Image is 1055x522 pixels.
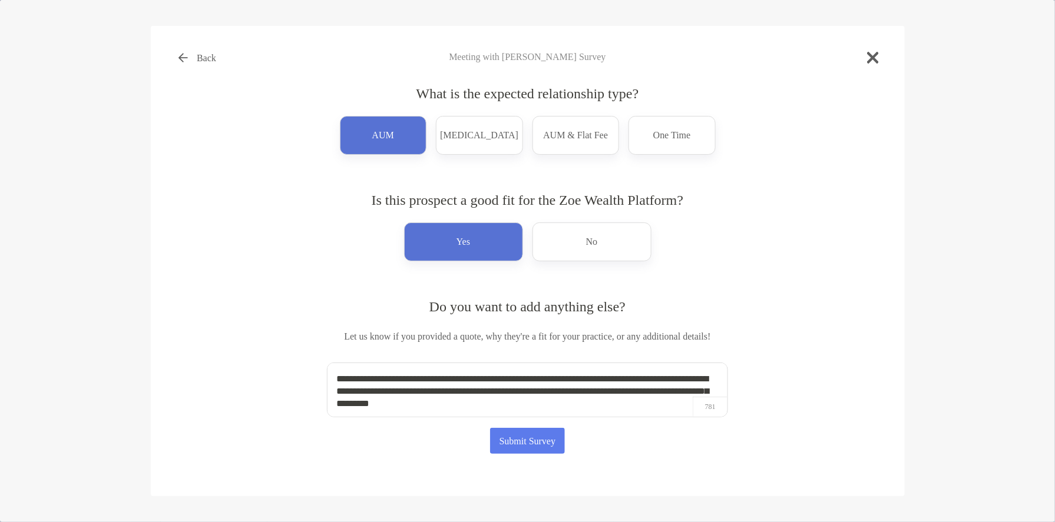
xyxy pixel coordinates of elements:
p: Yes [457,232,470,251]
img: close modal [867,52,879,64]
p: [MEDICAL_DATA] [440,126,518,145]
button: Back [170,45,226,71]
h4: Is this prospect a good fit for the Zoe Wealth Platform? [327,192,728,208]
button: Submit Survey [490,428,565,454]
p: AUM [372,126,394,145]
p: Let us know if you provided a quote, why they're a fit for your practice, or any additional details! [327,329,728,344]
p: No [586,232,598,251]
p: 781 [693,397,727,417]
h4: Do you want to add anything else? [327,299,728,315]
p: AUM & Flat Fee [543,126,608,145]
h4: What is the expected relationship type? [327,86,728,102]
p: One Time [653,126,691,145]
img: button icon [178,53,188,62]
h4: Meeting with [PERSON_NAME] Survey [170,52,886,62]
